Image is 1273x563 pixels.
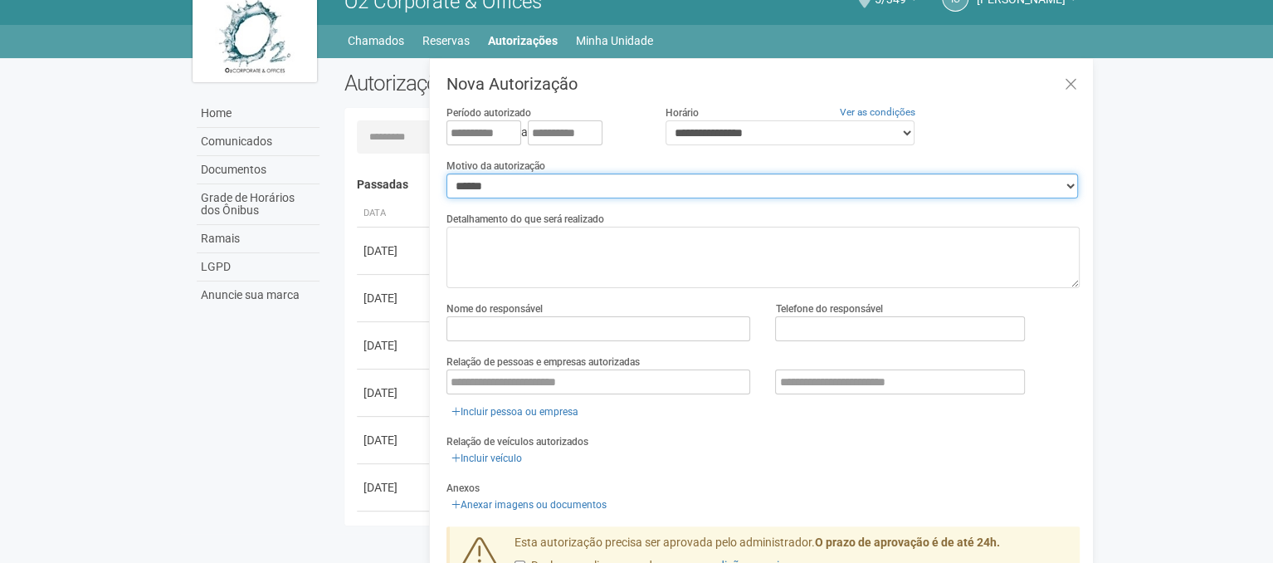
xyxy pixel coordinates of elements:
a: Minha Unidade [576,29,653,52]
div: [DATE] [363,337,425,354]
a: LGPD [197,253,319,281]
a: Incluir pessoa ou empresa [446,403,583,421]
label: Nome do responsável [446,301,543,316]
div: [DATE] [363,384,425,401]
h2: Autorizações [344,71,700,95]
a: Autorizações [488,29,558,52]
label: Horário [666,105,699,120]
a: Chamados [348,29,404,52]
h4: Passadas [357,179,1068,191]
th: Data [357,200,432,228]
div: [DATE] [363,479,425,496]
a: Ramais [197,225,319,253]
div: [DATE] [363,290,425,306]
label: Período autorizado [446,105,531,120]
a: Ver as condições [840,106,915,118]
div: [DATE] [363,432,425,448]
a: Anexar imagens ou documentos [446,496,612,514]
div: a [446,120,641,145]
label: Motivo da autorização [446,159,545,174]
a: Reservas [422,29,470,52]
label: Anexos [446,481,480,496]
strong: O prazo de aprovação é de até 24h. [815,536,1000,549]
a: Documentos [197,156,319,184]
div: [DATE] [363,242,425,259]
a: Comunicados [197,128,319,156]
label: Relação de pessoas e empresas autorizadas [446,355,640,370]
label: Relação de veículos autorizados [446,434,588,449]
label: Detalhamento do que será realizado [446,212,604,227]
label: Telefone do responsável [775,301,882,316]
a: Incluir veículo [446,449,527,468]
a: Home [197,100,319,128]
a: Anuncie sua marca [197,281,319,309]
a: Grade de Horários dos Ônibus [197,184,319,225]
h3: Nova Autorização [446,76,1080,92]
